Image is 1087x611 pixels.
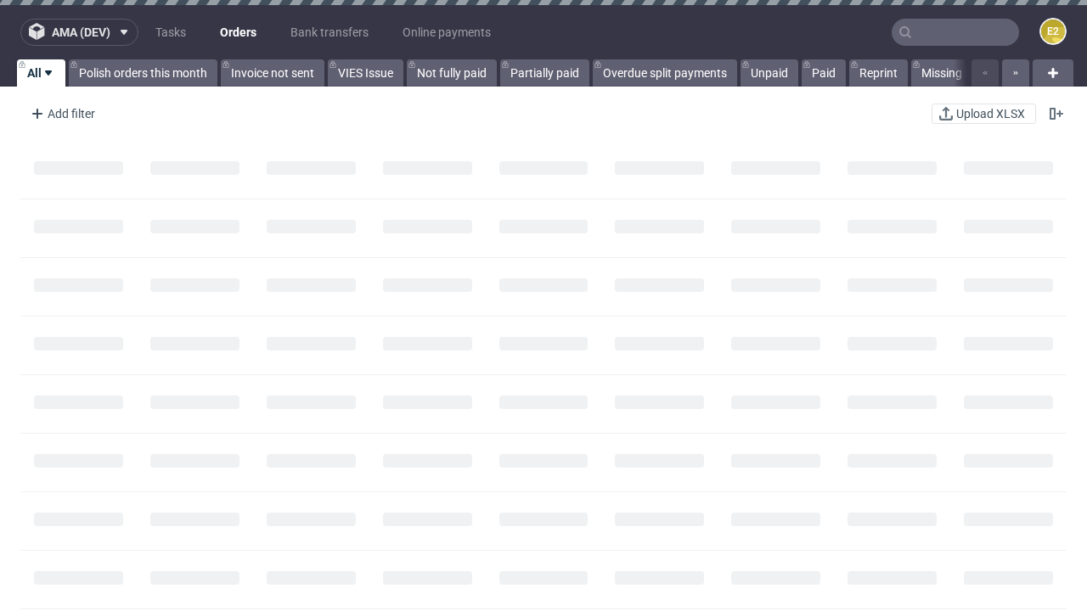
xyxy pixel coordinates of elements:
a: Orders [210,19,267,46]
button: ama (dev) [20,19,138,46]
a: Online payments [392,19,501,46]
a: All [17,59,65,87]
div: Add filter [24,100,99,127]
a: Missing invoice [911,59,1011,87]
a: Bank transfers [280,19,379,46]
span: ama (dev) [52,26,110,38]
a: Not fully paid [407,59,497,87]
a: Polish orders this month [69,59,217,87]
a: Reprint [849,59,908,87]
button: Upload XLSX [932,104,1036,124]
a: Tasks [145,19,196,46]
a: Unpaid [741,59,798,87]
a: Partially paid [500,59,589,87]
figcaption: e2 [1041,20,1065,43]
a: VIES Issue [328,59,403,87]
a: Overdue split payments [593,59,737,87]
a: Invoice not sent [221,59,324,87]
span: Upload XLSX [953,108,1028,120]
a: Paid [802,59,846,87]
